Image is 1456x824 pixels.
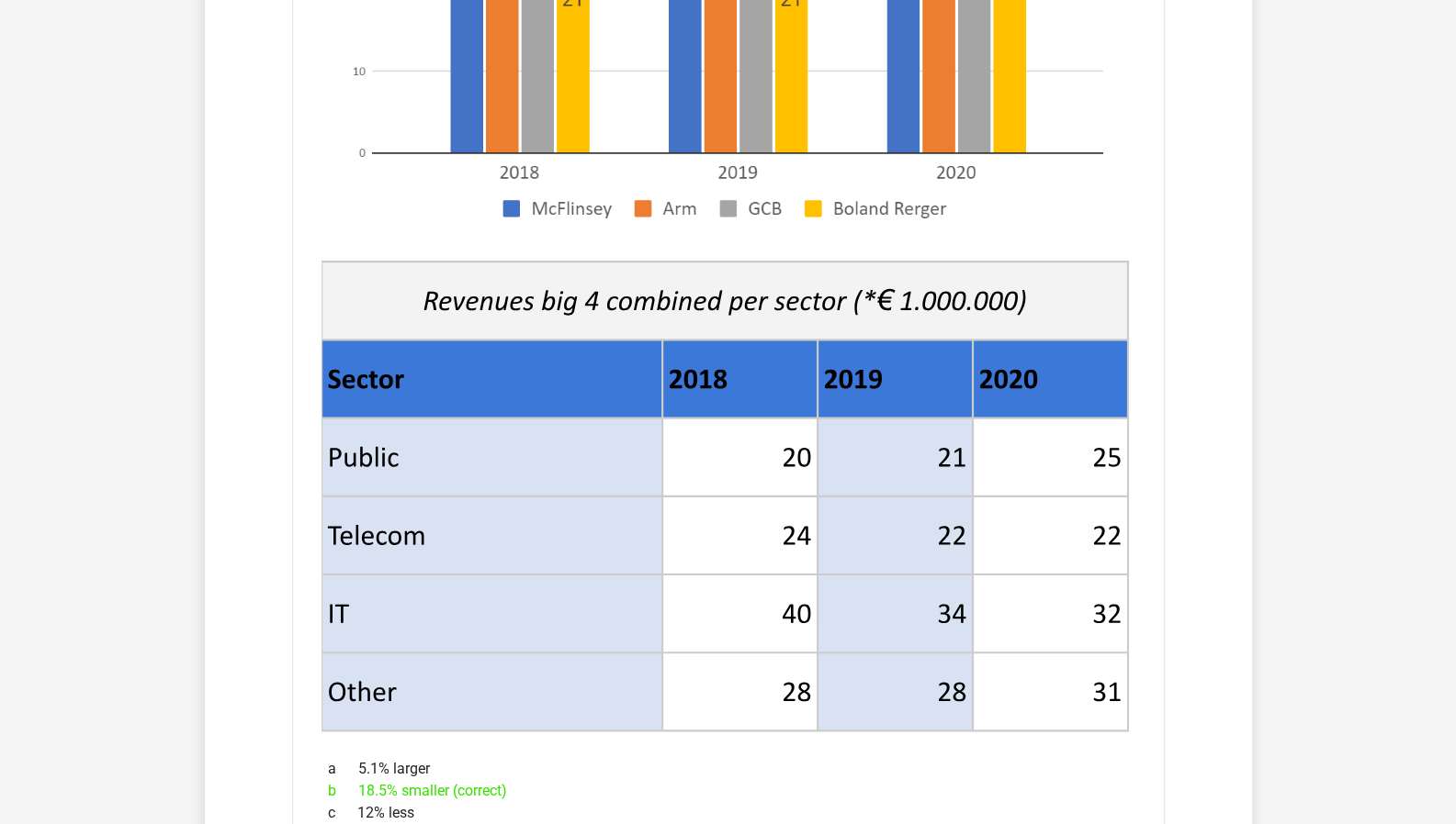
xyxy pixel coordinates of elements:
div: 12% less [314,802,1143,824]
span: b [328,780,358,802]
span: a [328,758,358,780]
div: 18.5% smaller (correct) [314,780,1143,802]
div: 5.1% larger [314,758,1143,780]
span: c [328,802,357,824]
